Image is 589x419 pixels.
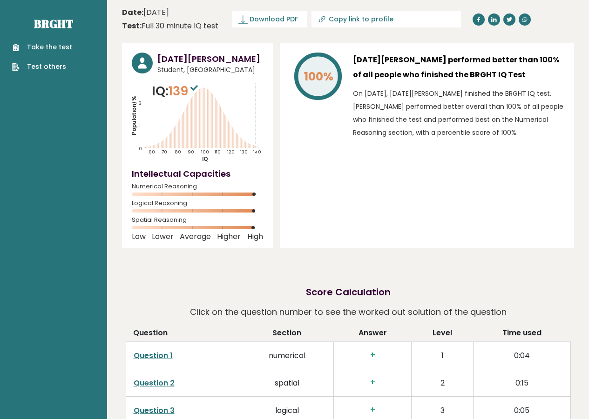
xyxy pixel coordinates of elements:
[134,405,175,416] a: Question 3
[132,235,146,239] span: Low
[149,149,155,155] tspan: 60
[304,68,333,85] tspan: 100%
[334,327,412,342] th: Answer
[134,350,173,361] a: Question 1
[162,149,167,155] tspan: 70
[157,65,263,75] span: Student, [GEOGRAPHIC_DATA]
[180,235,211,239] span: Average
[253,149,261,155] tspan: 140
[122,20,218,32] div: Full 30 minute IQ test
[190,304,507,320] p: Click on the question number to see the worked out solution of the question
[240,327,334,342] th: Section
[202,155,208,163] tspan: IQ
[169,82,200,100] span: 139
[232,11,307,27] a: Download PDF
[152,82,200,100] p: IQ:
[240,149,248,155] tspan: 130
[306,285,391,299] h2: Score Calculation
[240,341,334,369] td: numerical
[341,405,404,415] h3: +
[139,122,141,128] tspan: 1
[132,201,263,205] span: Logical Reasoning
[250,14,298,24] span: Download PDF
[126,327,240,342] th: Question
[353,87,564,139] p: On [DATE], [DATE][PERSON_NAME] finished the BRGHT IQ test. [PERSON_NAME] performed better overall...
[201,149,209,155] tspan: 100
[132,185,263,188] span: Numerical Reasoning
[157,53,263,65] h3: [DATE][PERSON_NAME]
[353,53,564,82] h3: [DATE][PERSON_NAME] performed better than 100% of all people who finished the BRGHT IQ Test
[341,378,404,387] h3: +
[130,96,138,135] tspan: Population/%
[474,341,570,369] td: 0:04
[139,100,142,106] tspan: 2
[474,327,570,342] th: Time used
[122,7,169,18] time: [DATE]
[134,378,175,388] a: Question 2
[215,149,221,155] tspan: 110
[341,350,404,360] h3: +
[152,235,174,239] span: Lower
[188,149,194,155] tspan: 90
[175,149,181,155] tspan: 80
[240,369,334,396] td: spatial
[412,341,474,369] td: 1
[227,149,235,155] tspan: 120
[217,235,241,239] span: Higher
[12,42,72,52] a: Take the test
[34,16,73,31] a: Brght
[122,7,143,18] b: Date:
[474,369,570,396] td: 0:15
[412,369,474,396] td: 2
[12,62,72,72] a: Test others
[247,235,263,239] span: High
[139,146,142,152] tspan: 0
[132,167,263,180] h4: Intellectual Capacities
[132,218,263,222] span: Spatial Reasoning
[122,20,142,31] b: Test:
[412,327,474,342] th: Level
